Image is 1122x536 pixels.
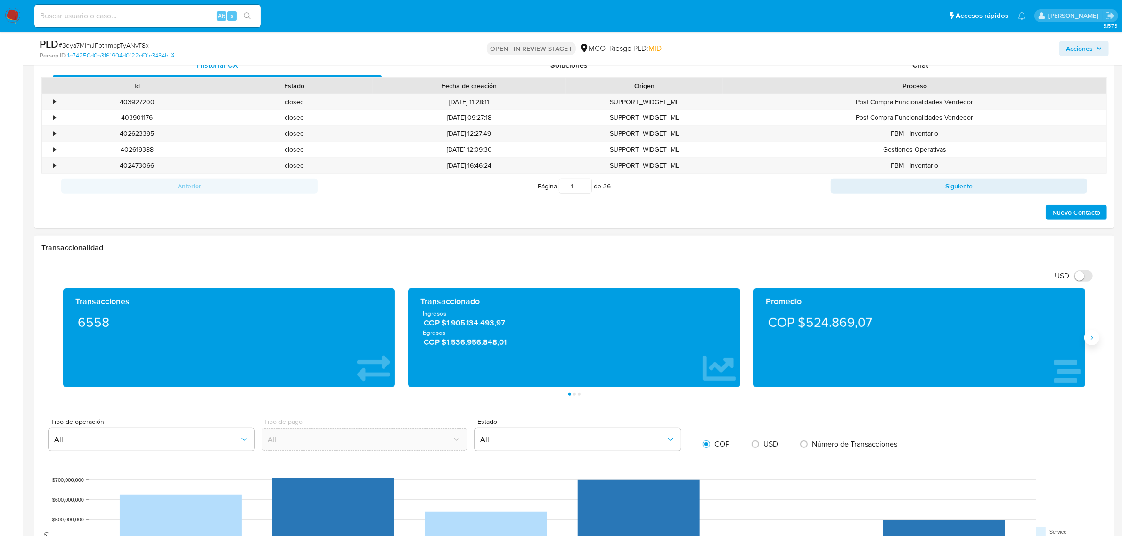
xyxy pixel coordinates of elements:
[215,110,372,125] div: closed
[67,51,174,60] a: 1e74250d0b3161904d0122cf01c3434b
[230,11,233,20] span: s
[1059,41,1109,56] button: Acciones
[215,94,372,110] div: closed
[373,126,566,141] div: [DATE] 12:27:49
[215,142,372,157] div: closed
[566,126,723,141] div: SUPPORT_WIDGET_ML
[723,126,1106,141] div: FBM - Inventario
[58,142,215,157] div: 402619388
[61,179,318,194] button: Anterior
[41,243,1107,252] h1: Transaccionalidad
[215,158,372,173] div: closed
[723,94,1106,110] div: Post Compra Funcionalidades Vendedor
[215,126,372,141] div: closed
[723,158,1106,173] div: FBM - Inventario
[603,181,611,191] span: 36
[218,11,225,20] span: Alt
[373,158,566,173] div: [DATE] 16:46:24
[729,81,1100,90] div: Proceso
[58,110,215,125] div: 403901176
[573,81,716,90] div: Origen
[373,142,566,157] div: [DATE] 12:09:30
[649,43,662,54] span: MID
[1103,22,1117,30] span: 3.157.3
[1052,206,1100,219] span: Nuevo Contacto
[58,94,215,110] div: 403927200
[58,41,149,50] span: # 3qya7MimJFbthmbpTyANvT8x
[956,11,1008,21] span: Accesos rápidos
[53,97,56,106] div: •
[723,110,1106,125] div: Post Compra Funcionalidades Vendedor
[580,43,606,54] div: MCO
[1046,205,1107,220] button: Nuevo Contacto
[34,10,261,22] input: Buscar usuario o caso...
[1018,12,1026,20] a: Notificaciones
[566,142,723,157] div: SUPPORT_WIDGET_ML
[53,129,56,138] div: •
[1048,11,1102,20] p: felipe.cayon@mercadolibre.com
[566,94,723,110] div: SUPPORT_WIDGET_ML
[831,179,1087,194] button: Siguiente
[53,161,56,170] div: •
[65,81,209,90] div: Id
[53,145,56,154] div: •
[1066,41,1093,56] span: Acciones
[610,43,662,54] span: Riesgo PLD:
[58,158,215,173] div: 402473066
[222,81,366,90] div: Estado
[566,110,723,125] div: SUPPORT_WIDGET_ML
[373,110,566,125] div: [DATE] 09:27:18
[40,36,58,51] b: PLD
[379,81,559,90] div: Fecha de creación
[58,126,215,141] div: 402623395
[487,42,576,55] p: OPEN - IN REVIEW STAGE I
[1105,11,1115,21] a: Salir
[566,158,723,173] div: SUPPORT_WIDGET_ML
[373,94,566,110] div: [DATE] 11:28:11
[723,142,1106,157] div: Gestiones Operativas
[238,9,257,23] button: search-icon
[40,51,66,60] b: Person ID
[538,179,611,194] span: Página de
[53,113,56,122] div: •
